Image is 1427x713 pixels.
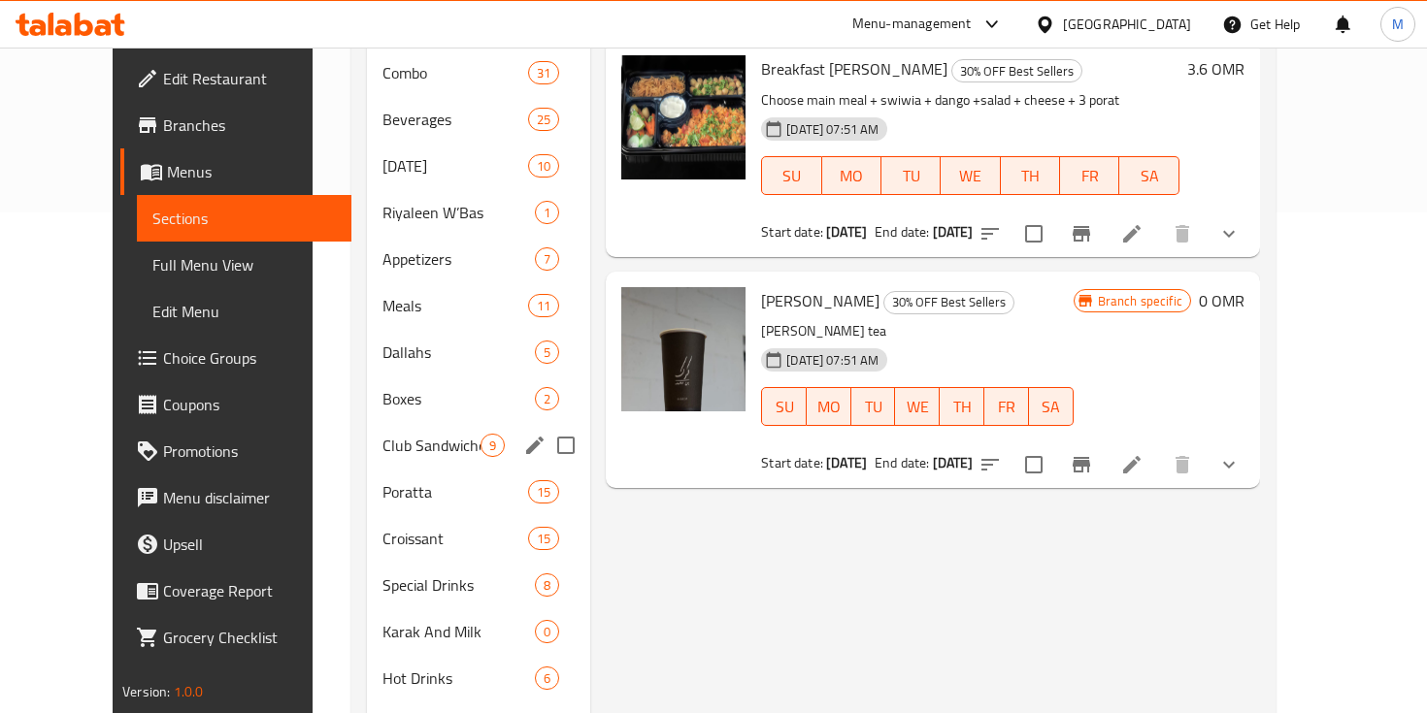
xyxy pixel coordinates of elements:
div: items [528,294,559,317]
span: TH [947,393,977,421]
button: FR [1060,156,1119,195]
span: Select to update [1013,213,1054,254]
div: items [481,434,505,457]
span: TU [859,393,888,421]
button: Branch-specific-item [1058,441,1105,488]
span: Start date: [761,450,823,475]
span: 6 [536,669,558,688]
span: SA [1037,393,1066,421]
button: MO [807,387,851,426]
span: Croissant [382,527,528,550]
button: TH [1001,156,1060,195]
b: [DATE] [826,219,867,244]
span: Menus [167,160,335,183]
div: Poratta15 [367,469,590,515]
a: Coverage Report [120,567,350,614]
div: Menu-management [852,13,972,36]
span: Version: [122,679,170,704]
span: 2 [536,390,558,408]
a: Edit Restaurant [120,55,350,102]
div: items [528,527,559,550]
b: [DATE] [933,219,974,244]
a: Promotions [120,428,350,474]
span: 25 [529,111,558,129]
div: items [535,573,559,597]
div: items [528,61,559,84]
a: Full Menu View [137,242,350,288]
span: FR [992,393,1021,421]
a: Edit menu item [1120,453,1144,476]
div: items [528,480,559,503]
span: [DATE] [382,154,528,178]
img: Breakfast Bin Mohamed [621,55,746,179]
span: Hot Drinks [382,666,535,690]
span: Karak And Milk [382,620,535,643]
div: [DATE]10 [367,143,590,189]
div: items [535,387,559,410]
button: WE [941,156,1000,195]
span: 8 [536,576,558,595]
div: Hot Drinks6 [367,655,590,701]
img: Bin Mohamed Karak [621,287,746,411]
button: FR [984,387,1029,426]
span: Special Drinks [382,573,535,597]
span: M [1392,14,1404,35]
div: items [535,340,559,364]
div: Special Drinks8 [367,562,590,608]
button: SA [1029,387,1074,426]
button: TU [851,387,896,426]
div: Combo [382,61,528,84]
span: SU [770,162,813,190]
span: 5 [536,343,558,362]
span: Grocery Checklist [163,626,335,649]
span: Coupons [163,393,335,416]
button: Branch-specific-item [1058,211,1105,257]
span: End date: [875,450,929,475]
span: Breakfast [PERSON_NAME] [761,54,947,83]
p: [PERSON_NAME] tea [761,319,1073,343]
div: Combo31 [367,49,590,96]
a: Edit menu item [1120,222,1144,245]
span: Club Sandwiches [382,434,481,457]
span: MO [814,393,844,421]
a: Branches [120,102,350,148]
a: Coupons [120,381,350,428]
span: Branch specific [1090,292,1190,310]
div: Croissant15 [367,515,590,562]
div: Appetizers7 [367,236,590,282]
span: SU [770,393,799,421]
span: FR [1068,162,1112,190]
button: SA [1119,156,1178,195]
a: Edit Menu [137,288,350,335]
button: edit [520,431,549,460]
span: Select to update [1013,444,1054,485]
button: MO [822,156,881,195]
span: SA [1127,162,1171,190]
span: Poratta [382,480,528,503]
div: Karak And Milk0 [367,608,590,655]
button: TU [881,156,941,195]
div: Riyaleen W’Bas [382,201,535,224]
div: Club Sandwiches9edit [367,422,590,469]
span: [DATE] 07:51 AM [779,120,886,139]
div: items [535,201,559,224]
a: Choice Groups [120,335,350,381]
span: Edit Menu [152,300,335,323]
span: End date: [875,219,929,244]
span: Boxes [382,387,535,410]
span: Meals [382,294,528,317]
span: TU [889,162,933,190]
div: 30% OFF Best Sellers [951,59,1082,82]
span: Beverages [382,108,528,131]
div: items [528,108,559,131]
div: Appetizers [382,247,535,271]
a: Grocery Checklist [120,614,350,661]
button: show more [1206,211,1252,257]
div: Beverages25 [367,96,590,143]
span: Choice Groups [163,346,335,370]
p: Choose main meal + swiwia + dango +salad + cheese + 3 porat [761,88,1179,113]
button: SU [761,387,807,426]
